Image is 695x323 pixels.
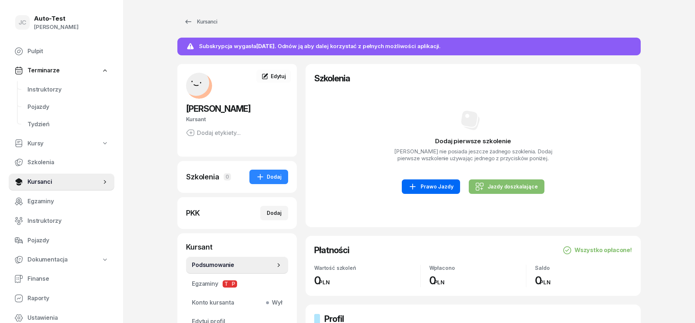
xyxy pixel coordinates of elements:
a: Instruktorzy [9,212,114,230]
span: Instruktorzy [28,216,109,226]
a: Szkolenia [9,154,114,171]
span: [PERSON_NAME] [186,103,250,114]
span: P [230,280,237,288]
h3: Dodaj pierwsze szkolenie [314,136,632,146]
span: Egzaminy [28,197,109,206]
p: [PERSON_NAME] nie posiada jeszcze żadnego szoklenia. Dodaj pierwsze wszkolenie używając jednego z... [392,148,554,162]
span: Dokumentacja [28,255,68,264]
small: PLN [434,279,445,286]
div: Auto-Test [34,16,79,22]
h2: Szkolenia [314,73,632,84]
span: Tydzień [28,120,109,129]
span: JC [18,20,27,26]
button: Dodaj etykiety... [186,128,241,137]
a: EgzaminyTP [186,275,288,293]
div: Dodaj [256,173,282,181]
div: Wpłacono [429,265,526,271]
div: [PERSON_NAME] [34,22,79,32]
a: Konto kursantaWył [186,294,288,311]
span: Pojazdy [28,102,109,112]
a: Prawo Jazdy [402,179,460,194]
a: Terminarze [9,62,114,79]
div: PKK [186,208,200,218]
div: Kursant [186,115,288,124]
a: Kursanci [9,173,114,191]
span: Pulpit [28,47,109,56]
div: Szkolenia [186,172,219,182]
span: Egzaminy [192,279,282,289]
a: Dokumentacja [9,251,114,268]
span: Ustawienia [28,313,109,323]
span: Podsumowanie [192,260,275,270]
a: Pojazdy [22,98,114,116]
a: Podsumowanie [186,256,288,274]
span: Kursanci [28,177,101,187]
div: 0 [429,274,526,287]
div: Wszystko opłacone! [563,246,632,255]
span: Edytuj [271,73,286,79]
div: 0 [535,274,632,287]
a: Raporty [9,290,114,307]
a: Tydzień [22,116,114,133]
small: PLN [540,279,551,286]
div: Saldo [535,265,632,271]
div: Jazdy doszkalające [475,182,538,191]
span: Szkolenia [28,158,109,167]
h2: Płatności [314,245,349,256]
div: 0 [314,274,420,287]
a: Pojazdy [9,232,114,249]
button: Dodaj [249,170,288,184]
span: 0 [224,173,231,180]
span: Konto kursanta [192,298,282,307]
div: Kursanci [184,17,217,26]
a: Pulpit [9,43,114,60]
span: Finanse [28,274,109,284]
a: Kursy [9,135,114,152]
span: Raporty [28,294,109,303]
a: Kursanci [177,14,224,29]
span: T [223,280,230,288]
div: Wartość szkoleń [314,265,420,271]
span: Pojazdy [28,236,109,245]
div: Kursant [186,242,288,252]
span: Instruktorzy [28,85,109,94]
span: Terminarze [28,66,59,75]
span: Wył [269,298,282,307]
a: Instruktorzy [22,81,114,98]
small: PLN [319,279,330,286]
a: Egzaminy [9,193,114,210]
a: Jazdy doszkalające [469,179,544,194]
div: Dodaj [267,209,282,217]
div: Prawo Jazdy [408,182,453,191]
a: Edytuj [256,70,291,83]
a: Finanse [9,270,114,288]
span: Kursy [28,139,43,148]
button: Dodaj [260,206,288,220]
